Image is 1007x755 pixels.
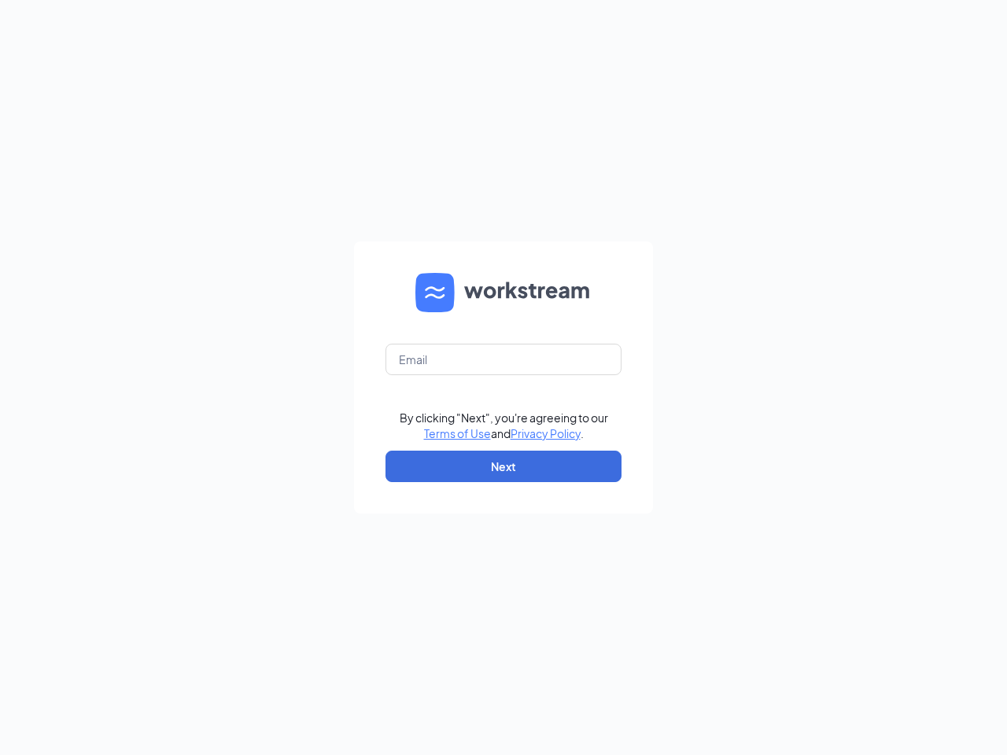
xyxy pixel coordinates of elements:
button: Next [385,451,622,482]
img: WS logo and Workstream text [415,273,592,312]
a: Terms of Use [424,426,491,440]
div: By clicking "Next", you're agreeing to our and . [400,410,608,441]
a: Privacy Policy [511,426,581,440]
input: Email [385,344,622,375]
